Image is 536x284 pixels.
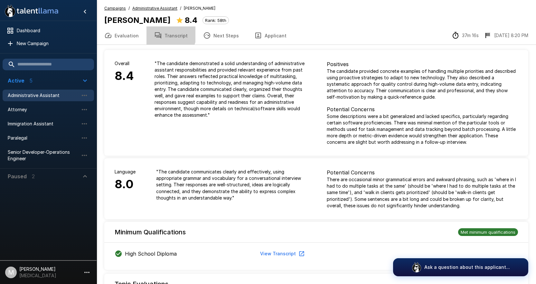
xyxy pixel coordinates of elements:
div: The time between starting and completing the interview [452,32,479,39]
div: The date and time when the interview was completed [484,32,528,39]
u: Administrative Assistant [132,6,177,11]
p: Language [115,169,136,175]
span: / [128,5,130,12]
button: Evaluation [97,26,146,44]
button: View Transcript [258,248,306,260]
button: Transcript [146,26,195,44]
p: " The candidate demonstrated a solid understanding of administrative assistant responsibilities a... [155,60,306,118]
h6: 8.0 [115,175,136,194]
button: Next Steps [195,26,247,44]
p: " The candidate communicates clearly and effectively, using appropriate grammar and vocabulary fo... [156,169,306,201]
p: Overall [115,60,134,67]
img: logo_glasses@2x.png [411,262,422,272]
p: Positives [327,60,518,68]
p: Potential Concerns [327,105,518,113]
p: 37m 16s [462,32,479,39]
span: / [180,5,181,12]
span: Rank: 58th [203,18,229,23]
p: The candidate provided concrete examples of handling multiple priorities and described using proa... [327,68,518,100]
u: Campaigns [104,6,126,11]
h6: 8.4 [115,67,134,85]
p: [DATE] 8:20 PM [494,32,528,39]
p: High School Diploma [125,250,177,258]
span: [PERSON_NAME] [184,5,215,12]
h6: Minimum Qualifications [115,227,186,237]
b: [PERSON_NAME] [104,15,171,25]
button: Ask a question about this applicant... [393,258,528,276]
p: There are occasional minor grammatical errors and awkward phrasing, such as 'where in I had to do... [327,176,518,209]
button: Applicant [247,26,294,44]
p: Some descriptions were a bit generalized and lacked specifics, particularly regarding certain sof... [327,113,518,145]
b: 8.4 [185,15,197,25]
p: Potential Concerns [327,169,518,176]
p: Ask a question about this applicant... [424,264,510,270]
span: Met minimum qualifications [458,230,518,235]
